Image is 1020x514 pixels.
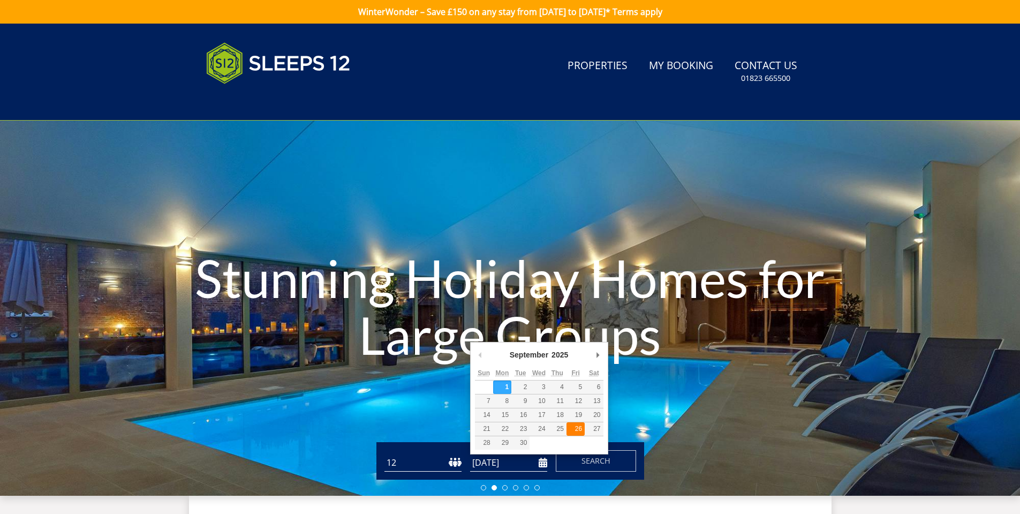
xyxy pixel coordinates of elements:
[566,394,585,408] button: 12
[530,408,548,422] button: 17
[548,408,566,422] button: 18
[515,369,526,377] abbr: Tuesday
[493,394,511,408] button: 8
[201,96,313,106] iframe: Customer reviews powered by Trustpilot
[589,369,599,377] abbr: Saturday
[493,408,511,422] button: 15
[475,347,486,363] button: Previous Month
[585,381,603,394] button: 6
[645,54,717,78] a: My Booking
[581,456,610,466] span: Search
[741,73,790,84] small: 01823 665500
[493,436,511,450] button: 29
[585,394,603,408] button: 13
[585,422,603,436] button: 27
[475,422,493,436] button: 21
[508,347,550,363] div: September
[475,408,493,422] button: 14
[511,394,530,408] button: 9
[551,369,563,377] abbr: Thursday
[511,436,530,450] button: 30
[153,228,867,384] h1: Stunning Holiday Homes for Large Groups
[556,450,636,472] button: Search
[532,369,546,377] abbr: Wednesday
[730,54,802,89] a: Contact Us01823 665500
[493,381,511,394] button: 1
[530,381,548,394] button: 3
[530,394,548,408] button: 10
[593,347,603,363] button: Next Month
[548,394,566,408] button: 11
[511,422,530,436] button: 23
[530,422,548,436] button: 24
[478,369,490,377] abbr: Sunday
[548,422,566,436] button: 25
[475,394,493,408] button: 7
[511,381,530,394] button: 2
[206,36,351,90] img: Sleeps 12
[585,408,603,422] button: 20
[563,54,632,78] a: Properties
[475,436,493,450] button: 28
[566,381,585,394] button: 5
[470,454,547,472] input: Arrival Date
[511,408,530,422] button: 16
[566,422,585,436] button: 26
[571,369,579,377] abbr: Friday
[550,347,570,363] div: 2025
[493,422,511,436] button: 22
[566,408,585,422] button: 19
[548,381,566,394] button: 4
[496,369,509,377] abbr: Monday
